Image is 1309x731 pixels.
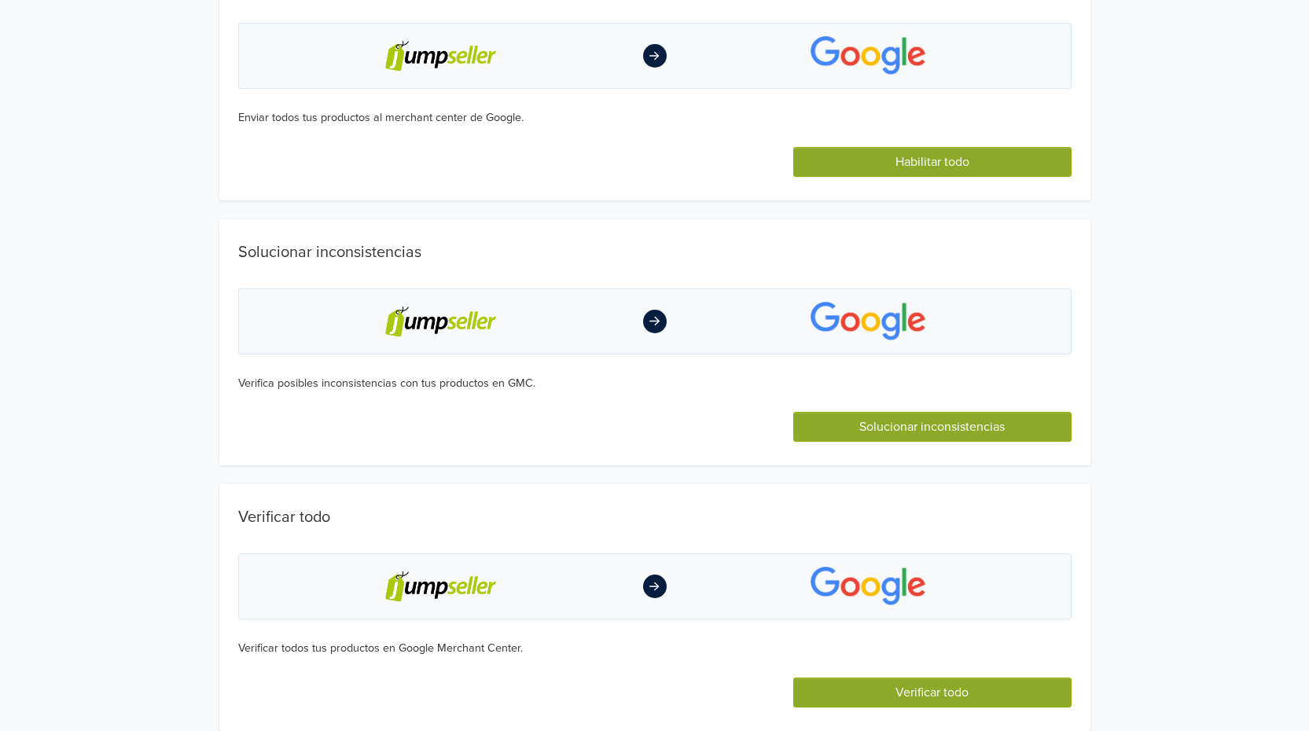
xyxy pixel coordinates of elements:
h1: Verificar todo [238,508,1072,527]
img: app-logo [811,567,926,606]
img: jumpseller-logo [384,567,497,606]
div: Enviar todos tus productos al merchant center de Google. [238,109,1072,127]
button: Habilitar todo [793,147,1071,177]
img: jumpseller-logo [384,36,497,75]
img: app-logo [811,302,926,341]
div: Verifica posibles inconsistencias con tus productos en GMC. [238,375,1072,392]
img: jumpseller-logo [384,302,497,341]
img: app-logo [811,36,926,75]
button: Solucionar inconsistencias [793,412,1071,442]
h1: Solucionar inconsistencias [238,243,1072,262]
div: Verificar todos tus productos en Google Merchant Center. [238,640,1072,657]
button: Verificar todo [793,678,1071,707]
